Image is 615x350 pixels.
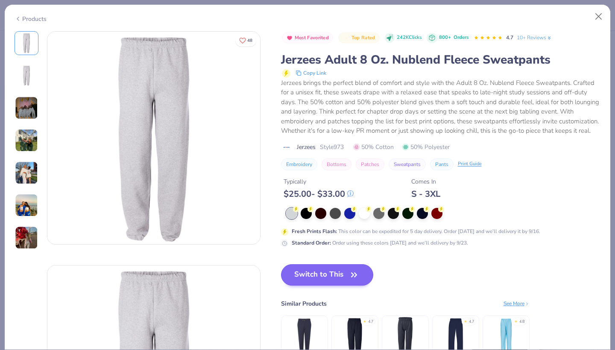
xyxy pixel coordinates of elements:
[519,319,524,325] div: 4.8
[15,226,38,249] img: User generated content
[411,189,440,199] div: S - 3XL
[458,160,482,168] div: Print Guide
[469,319,474,325] div: 4.7
[430,158,454,170] button: Pants
[281,52,601,68] div: Jerzees Adult 8 Oz. Nublend Fleece Sweatpants
[15,15,47,23] div: Products
[292,239,331,246] strong: Standard Order :
[282,32,334,44] button: Badge Button
[591,9,607,25] button: Close
[322,158,351,170] button: Bottoms
[402,143,450,152] span: 50% Polyester
[281,264,374,286] button: Switch to This
[15,161,38,184] img: User generated content
[15,194,38,217] img: User generated content
[15,129,38,152] img: User generated content
[284,189,354,199] div: $ 25.00 - $ 33.00
[293,68,329,78] button: copy to clipboard
[281,144,293,151] img: brand logo
[281,299,327,308] div: Similar Products
[16,33,37,53] img: Front
[474,31,503,45] div: 4.7 Stars
[292,239,468,247] div: Order using these colors [DATE] and we’ll delivery by 9/23.
[368,319,373,325] div: 4.7
[363,319,366,322] div: ★
[343,35,350,41] img: Top Rated sort
[338,32,379,44] button: Badge Button
[15,96,38,120] img: User generated content
[411,177,440,186] div: Comes In
[439,34,469,41] div: 800+
[297,143,316,152] span: Jerzees
[247,38,252,43] span: 48
[351,35,375,40] span: Top Rated
[295,35,329,40] span: Most Favorited
[286,35,293,41] img: Most Favorited sort
[504,300,530,307] div: See More
[389,158,426,170] button: Sweatpants
[353,143,394,152] span: 50% Cotton
[356,158,384,170] button: Patches
[454,34,469,41] span: Orders
[397,34,422,41] span: 242K Clicks
[514,319,518,322] div: ★
[292,227,540,235] div: This color can be expedited for 5 day delivery. Order [DATE] and we’ll delivery it by 9/16.
[464,319,467,322] div: ★
[16,65,37,86] img: Back
[517,34,552,41] a: 10+ Reviews
[292,228,337,235] strong: Fresh Prints Flash :
[235,34,256,47] button: Like
[281,78,601,136] div: Jerzees brings the perfect blend of comfort and style with the Adult 8 Oz. Nublend Fleece Sweatpa...
[47,32,260,244] img: Front
[506,34,513,41] span: 4.7
[320,143,344,152] span: Style 973
[281,158,317,170] button: Embroidery
[284,177,354,186] div: Typically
